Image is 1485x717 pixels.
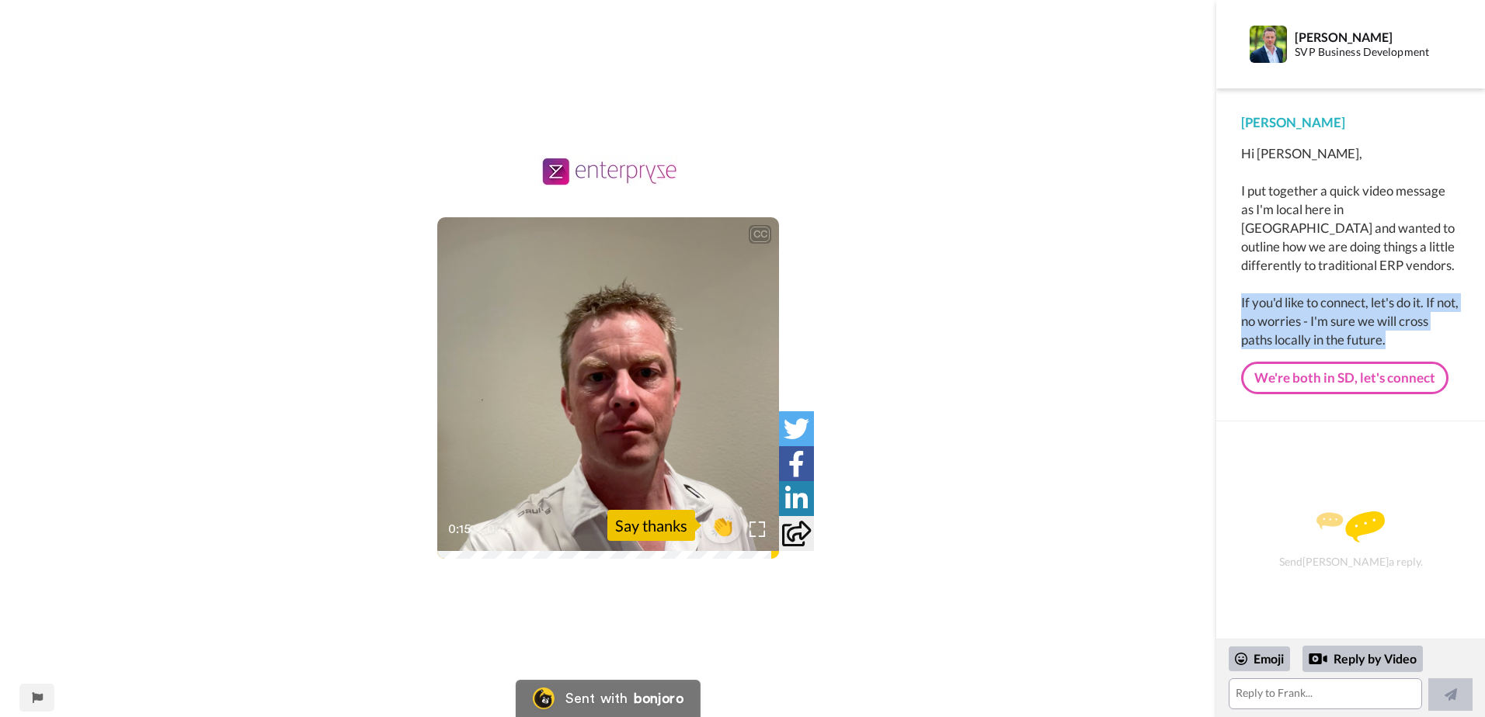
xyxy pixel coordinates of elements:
div: CC [750,227,770,242]
div: Send [PERSON_NAME] a reply. [1237,449,1464,631]
button: 👏 [703,508,742,543]
span: 0:42 [487,520,514,539]
span: / [478,520,484,539]
div: Sent with [565,691,628,705]
div: Emoji [1229,646,1290,671]
div: [PERSON_NAME] [1241,113,1460,132]
img: 4371943c-c0d0-4407-9857-699aa9ab6620 [539,155,677,186]
img: Profile Image [1250,26,1287,63]
img: Full screen [749,521,765,537]
img: Bonjoro Logo [533,688,555,709]
a: Bonjoro LogoSent withbonjoro [516,680,701,717]
div: SVP Business Development [1295,46,1459,59]
span: 👏 [703,513,742,538]
div: Hi [PERSON_NAME], I put together a quick video message as I'm local here in [GEOGRAPHIC_DATA] and... [1241,144,1460,349]
span: 0:15 [448,520,475,539]
a: We're both in SD, let's connect [1241,362,1448,394]
div: Say thanks [607,510,695,541]
div: Reply by Video [1302,646,1423,672]
div: Reply by Video [1309,649,1327,668]
div: [PERSON_NAME] [1295,29,1459,44]
img: message.svg [1316,511,1385,542]
div: bonjoro [634,691,683,705]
